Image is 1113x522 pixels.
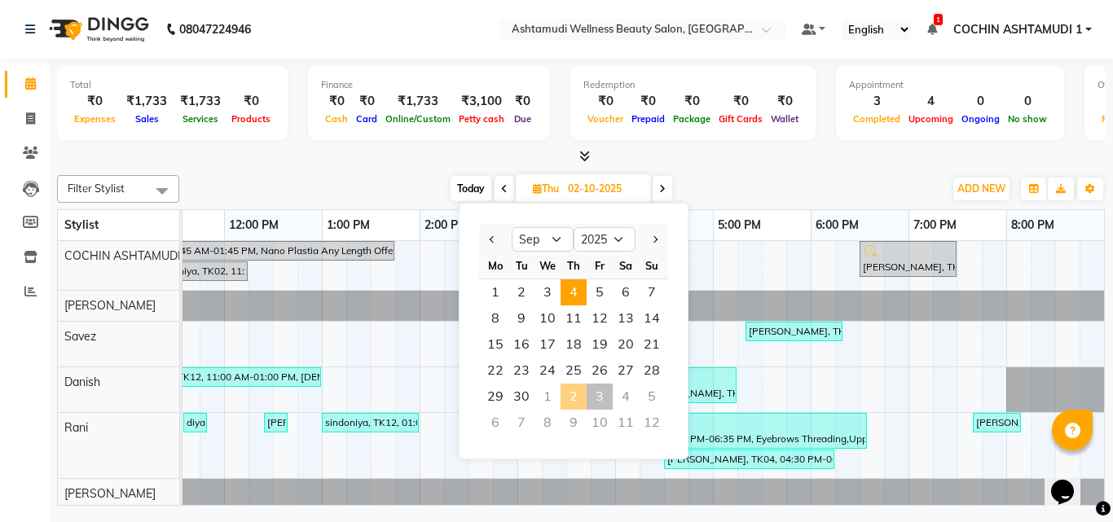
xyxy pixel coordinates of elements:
[587,305,613,331] div: Friday, September 12, 2025
[323,415,417,430] div: sindoniya, TK12, 01:00 PM-02:00 PM, Eyebrows Threading,Forehead Threading,Upper Lip Threading,Chi...
[131,113,163,125] span: Sales
[613,279,639,305] span: 6
[64,298,156,313] span: [PERSON_NAME]
[535,252,561,279] div: We
[587,410,613,436] div: Friday, October 10, 2025
[482,305,508,331] span: 8
[957,182,1005,195] span: ADD NEW
[747,324,841,339] div: [PERSON_NAME], TK23, 05:20 PM-06:20 PM, Layer Cut
[486,226,499,252] button: Previous month
[508,384,535,410] div: Tuesday, September 30, 2025
[561,358,587,384] span: 25
[574,227,636,252] select: Select year
[70,78,275,92] div: Total
[666,452,833,467] div: [PERSON_NAME], TK04, 04:30 PM-06:15 PM, [GEOGRAPHIC_DATA],Fringes
[561,384,587,410] div: Thursday, October 2, 2025
[639,331,665,358] span: 21
[535,305,561,331] span: 10
[957,113,1004,125] span: Ongoing
[639,358,665,384] span: 28
[587,252,613,279] div: Fr
[68,182,125,195] span: Filter Stylist
[1004,92,1051,111] div: 0
[639,358,665,384] div: Sunday, September 28, 2025
[455,113,508,125] span: Petty cash
[849,113,904,125] span: Completed
[934,14,943,25] span: 1
[535,279,561,305] div: Wednesday, September 3, 2025
[455,92,508,111] div: ₹3,100
[323,213,374,237] a: 1:00 PM
[639,279,665,305] span: 7
[583,113,627,125] span: Voucher
[535,410,561,436] div: Wednesday, October 8, 2025
[482,384,508,410] span: 29
[352,92,381,111] div: ₹0
[669,113,715,125] span: Package
[613,305,639,331] span: 13
[812,213,863,237] a: 6:00 PM
[266,415,286,430] div: [PERSON_NAME], TK09, 12:25 PM-12:40 PM, Eyebrows Threading
[587,358,613,384] div: Friday, September 26, 2025
[64,375,100,389] span: Danish
[587,384,613,410] div: Friday, October 3, 2025
[849,78,1051,92] div: Appointment
[639,305,665,331] span: 14
[613,279,639,305] div: Saturday, September 6, 2025
[627,92,669,111] div: ₹0
[714,213,765,237] a: 5:00 PM
[185,415,205,430] div: diya [PERSON_NAME], TK06, 11:35 AM-11:50 AM, Eyebrows Threading
[179,7,251,52] b: 08047224946
[64,329,96,344] span: Savez
[227,92,275,111] div: ₹0
[767,92,803,111] div: ₹0
[482,305,508,331] div: Monday, September 8, 2025
[583,78,803,92] div: Redemption
[321,78,537,92] div: Finance
[561,279,587,305] span: 4
[1004,113,1051,125] span: No show
[849,92,904,111] div: 3
[587,358,613,384] span: 26
[587,279,613,305] span: 5
[64,217,99,232] span: Stylist
[561,331,587,358] span: 18
[178,113,222,125] span: Services
[613,410,639,436] div: Saturday, October 11, 2025
[508,358,535,384] div: Tuesday, September 23, 2025
[613,331,639,358] span: 20
[510,113,535,125] span: Due
[639,305,665,331] div: Sunday, September 14, 2025
[64,248,181,263] span: COCHIN ASHTAMUDI
[535,331,561,358] span: 17
[639,279,665,305] div: Sunday, September 7, 2025
[639,384,665,410] div: Sunday, October 5, 2025
[613,358,639,384] span: 27
[508,384,535,410] span: 30
[103,243,393,258] div: Janaki, TK01, 10:45 AM-01:45 PM, Nano Plastia Any Length Offer
[508,252,535,279] div: Tu
[613,384,639,410] div: Saturday, October 4, 2025
[561,305,587,331] span: 11
[535,384,561,410] div: Wednesday, October 1, 2025
[669,92,715,111] div: ₹0
[482,358,508,384] div: Monday, September 22, 2025
[64,486,156,501] span: [PERSON_NAME]
[381,92,455,111] div: ₹1,733
[861,243,955,274] div: [PERSON_NAME], TK03, 06:30 PM-07:30 PM, Hair Wash
[1007,213,1058,237] a: 8:00 PM
[561,410,587,436] div: Thursday, October 9, 2025
[482,331,508,358] span: 15
[529,182,563,195] span: Thu
[508,331,535,358] div: Tuesday, September 16, 2025
[42,7,153,52] img: logo
[512,227,574,252] select: Select month
[321,92,352,111] div: ₹0
[715,92,767,111] div: ₹0
[120,92,174,111] div: ₹1,733
[587,331,613,358] div: Friday, September 19, 2025
[508,410,535,436] div: Tuesday, October 7, 2025
[381,113,455,125] span: Online/Custom
[508,331,535,358] span: 16
[535,279,561,305] span: 3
